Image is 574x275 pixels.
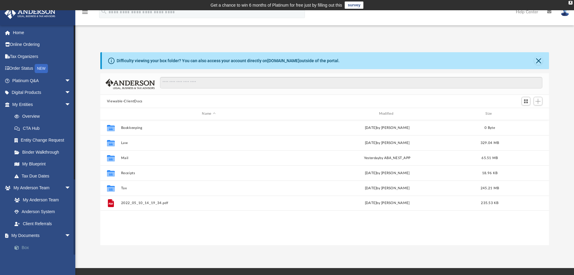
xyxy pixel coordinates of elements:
[4,62,80,75] a: Order StatusNEW
[8,146,80,158] a: Binder Walkthrough
[267,58,300,63] a: [DOMAIN_NAME]
[100,120,549,245] div: grid
[121,156,296,160] button: Mail
[481,156,498,159] span: 65.51 MB
[8,170,80,182] a: Tax Due Dates
[101,8,107,15] i: search
[345,2,363,9] a: survey
[103,111,118,117] div: id
[504,111,547,117] div: id
[482,171,497,174] span: 18.96 KB
[299,185,475,191] div: [DATE] by [PERSON_NAME]
[478,111,502,117] div: Size
[35,64,48,73] div: NEW
[81,11,89,16] a: menu
[121,126,296,130] button: Bookkeeping
[299,125,475,130] div: [DATE] by [PERSON_NAME]
[211,2,342,9] div: Get a chance to win 6 months of Platinum for free just by filling out this
[8,206,77,218] a: Anderson System
[481,186,499,190] span: 245.21 MB
[65,87,77,99] span: arrow_drop_down
[121,111,296,117] div: Name
[8,241,80,254] a: Box
[4,27,80,39] a: Home
[560,8,569,16] img: User Pic
[364,156,379,159] span: yesterday
[299,140,475,145] div: [DATE] by [PERSON_NAME]
[107,99,143,104] button: Viewable-ClientDocs
[8,254,80,266] a: Meeting Minutes
[4,39,80,51] a: Online Ordering
[81,8,89,16] i: menu
[121,186,296,190] button: Tax
[299,155,475,161] div: by ABA_NEST_APP
[569,1,572,5] div: close
[121,171,296,175] button: Receipts
[4,75,80,87] a: Platinum Q&Aarrow_drop_down
[299,200,475,206] div: [DATE] by [PERSON_NAME]
[160,77,542,88] input: Search files and folders
[8,194,74,206] a: My Anderson Team
[4,98,80,110] a: My Entitiesarrow_drop_down
[485,126,495,129] span: 0 Byte
[121,201,296,205] button: 2022_05_10_14_19_34.pdf
[4,87,80,99] a: Digital Productsarrow_drop_down
[522,97,531,105] button: Switch to Grid View
[299,111,475,117] div: Modified
[4,50,80,62] a: Tax Organizers
[481,201,498,205] span: 235.53 KB
[299,170,475,176] div: [DATE] by [PERSON_NAME]
[8,122,80,134] a: CTA Hub
[65,75,77,87] span: arrow_drop_down
[8,218,77,230] a: Client Referrals
[481,141,499,144] span: 329.04 MB
[4,230,80,242] a: My Documentsarrow_drop_down
[8,110,80,123] a: Overview
[534,97,543,105] button: Add
[117,58,340,64] div: Difficulty viewing your box folder? You can also access your account directly on outside of the p...
[3,7,57,19] img: Anderson Advisors Platinum Portal
[65,98,77,111] span: arrow_drop_down
[4,182,77,194] a: My Anderson Teamarrow_drop_down
[65,230,77,242] span: arrow_drop_down
[534,56,543,65] button: Close
[8,158,77,170] a: My Blueprint
[8,134,80,146] a: Entity Change Request
[65,182,77,194] span: arrow_drop_down
[121,141,296,145] button: Law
